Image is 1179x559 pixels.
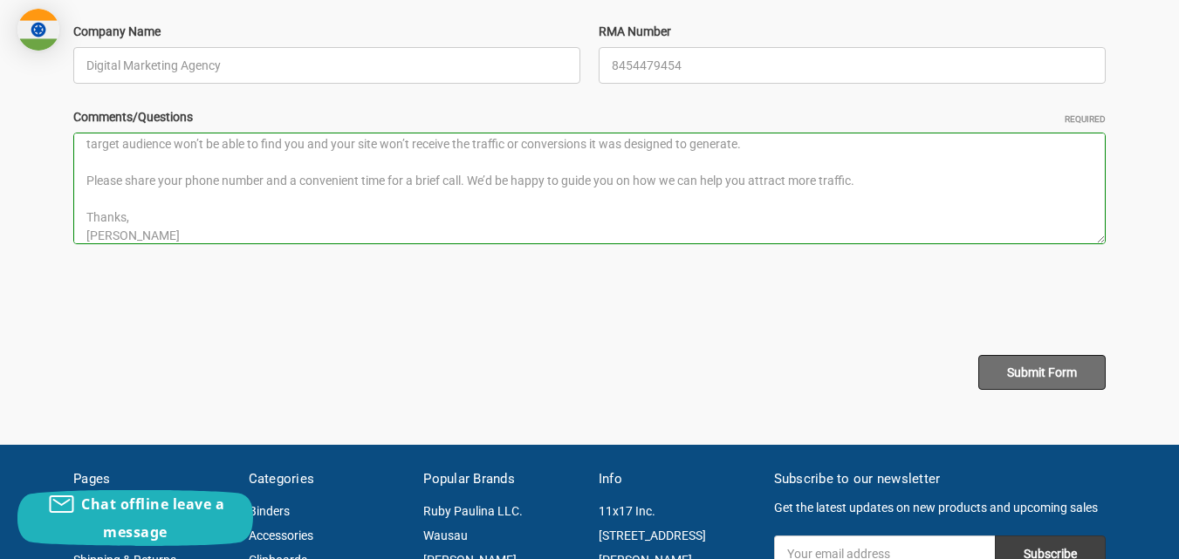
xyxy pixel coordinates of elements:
[978,355,1106,390] input: Submit Form
[774,469,1106,489] h5: Subscribe to our newsletter
[423,528,468,542] a: Wausau
[423,469,580,489] h5: Popular Brands
[249,469,406,489] h5: Categories
[1065,112,1106,126] small: Required
[249,528,313,542] a: Accessories
[599,23,1106,41] label: RMA Number
[774,499,1106,517] p: Get the latest updates on new products and upcoming sales
[17,490,253,546] button: Chat offline leave a message
[423,504,523,518] a: Ruby Paulina LLC.
[81,494,224,542] span: Chat offline leave a message
[73,269,339,337] iframe: reCAPTCHA
[73,469,230,489] h5: Pages
[599,469,756,489] h5: Info
[249,504,290,518] a: Binders
[73,23,580,41] label: Company Name
[17,9,59,51] img: duty and tax information for India
[73,108,1106,126] label: Comments/Questions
